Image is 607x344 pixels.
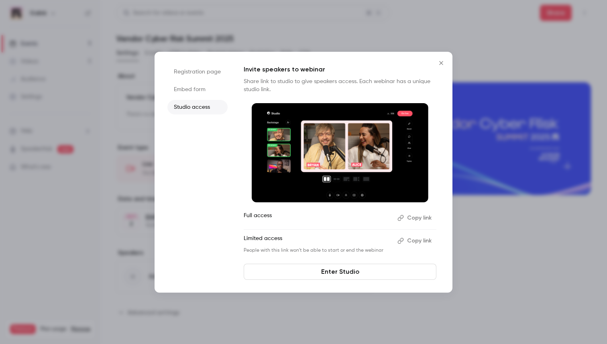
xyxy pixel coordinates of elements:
[167,82,228,97] li: Embed form
[167,65,228,79] li: Registration page
[252,103,428,203] img: Invite speakers to webinar
[394,234,436,247] button: Copy link
[244,264,436,280] a: Enter Studio
[394,212,436,224] button: Copy link
[244,212,391,224] p: Full access
[244,65,436,74] p: Invite speakers to webinar
[167,100,228,114] li: Studio access
[244,247,391,254] p: People with this link won't be able to start or end the webinar
[244,77,436,94] p: Share link to studio to give speakers access. Each webinar has a unique studio link.
[433,55,449,71] button: Close
[244,234,391,247] p: Limited access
